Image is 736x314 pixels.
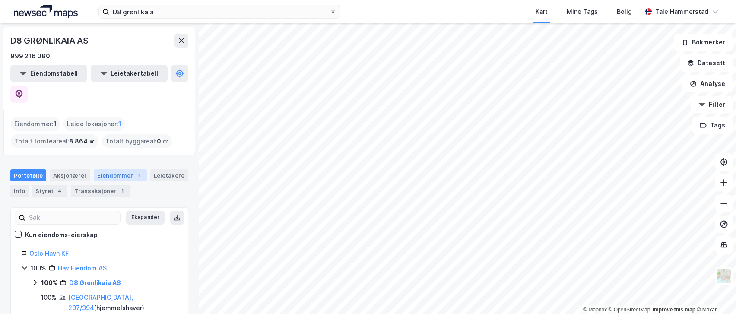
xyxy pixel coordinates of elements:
button: Tags [692,117,733,134]
input: Søk på adresse, matrikkel, gårdeiere, leietakere eller personer [109,5,330,18]
div: D8 GRØNLIKAIA AS [10,34,90,48]
div: Totalt tomteareal : [11,134,98,148]
div: Eiendommer : [11,117,60,131]
iframe: Chat Widget [693,273,736,314]
div: Bolig [617,6,632,17]
div: 100% [31,263,46,273]
div: 1 [135,171,143,180]
div: Transaksjoner [71,185,130,197]
img: logo.a4113a55bc3d86da70a041830d287a7e.svg [14,5,78,18]
a: [GEOGRAPHIC_DATA], 207/394 [68,294,133,311]
button: Ekspander [126,211,165,225]
div: Leietakere [150,169,188,181]
button: Filter [691,96,733,113]
div: Leide lokasjoner : [63,117,125,131]
button: Leietakertabell [91,65,168,82]
img: Z [716,268,732,284]
div: Styret [32,185,67,197]
button: Eiendomstabell [10,65,87,82]
div: 100% [41,278,57,288]
a: Mapbox [583,307,607,313]
div: Portefølje [10,169,46,181]
div: Eiendommer [94,169,147,181]
input: Søk [25,211,120,224]
span: 0 ㎡ [157,136,168,146]
a: OpenStreetMap [609,307,650,313]
button: Bokmerker [674,34,733,51]
span: 1 [118,119,121,129]
div: Kontrollprogram for chat [693,273,736,314]
div: 100% [41,292,57,303]
span: 8 864 ㎡ [69,136,95,146]
div: 4 [55,187,64,195]
div: 1 [118,187,127,195]
div: ( hjemmelshaver ) [68,292,178,313]
a: D8 Grønlikaia AS [69,279,121,286]
button: Datasett [680,54,733,72]
a: Improve this map [653,307,695,313]
div: Tale Hammerstad [655,6,708,17]
a: Hav Eiendom AS [58,264,107,272]
div: 999 216 080 [10,51,50,61]
div: Mine Tags [567,6,598,17]
button: Analyse [682,75,733,92]
div: Kun eiendoms-eierskap [25,230,98,240]
div: Aksjonærer [50,169,90,181]
div: Totalt byggareal : [102,134,172,148]
a: Oslo Havn KF [29,250,69,257]
div: Info [10,185,29,197]
span: 1 [54,119,57,129]
div: Kart [536,6,548,17]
